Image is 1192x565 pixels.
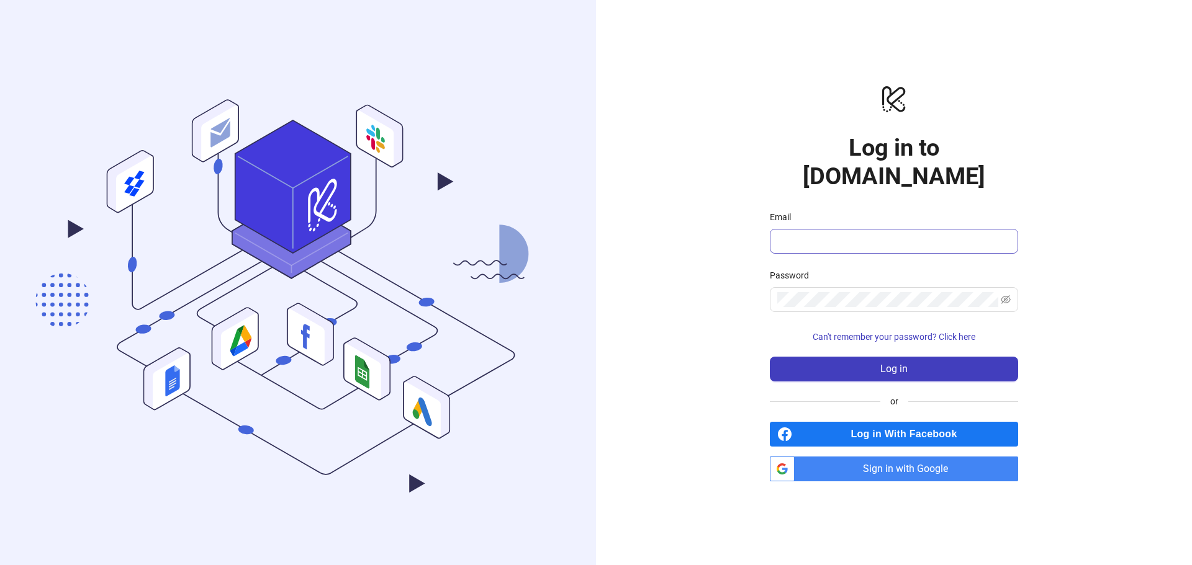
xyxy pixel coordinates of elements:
[770,422,1018,447] a: Log in With Facebook
[770,332,1018,342] a: Can't remember your password? Click here
[1001,295,1011,305] span: eye-invisible
[813,332,975,342] span: Can't remember your password? Click here
[880,363,908,375] span: Log in
[770,327,1018,347] button: Can't remember your password? Click here
[777,292,998,307] input: Password
[770,456,1018,481] a: Sign in with Google
[880,394,908,408] span: or
[800,456,1018,481] span: Sign in with Google
[770,357,1018,381] button: Log in
[770,133,1018,190] h1: Log in to [DOMAIN_NAME]
[777,234,1008,249] input: Email
[770,210,799,224] label: Email
[797,422,1018,447] span: Log in With Facebook
[770,269,817,282] label: Password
